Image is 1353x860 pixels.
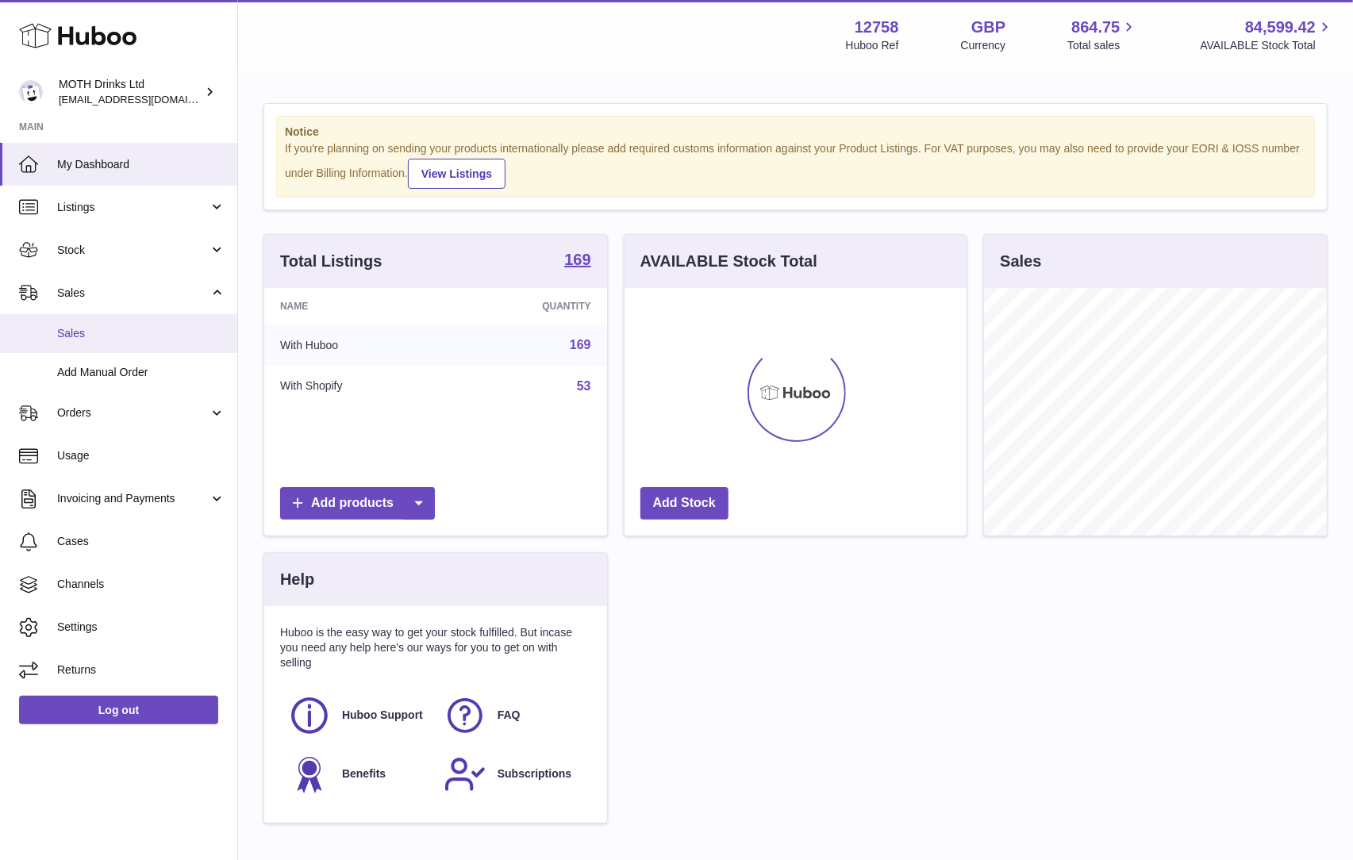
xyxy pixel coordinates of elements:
a: 864.75 Total sales [1067,17,1138,53]
span: Subscriptions [498,766,571,781]
span: Stock [57,243,209,258]
span: Cases [57,534,225,549]
div: Huboo Ref [846,38,899,53]
span: [EMAIL_ADDRESS][DOMAIN_NAME] [59,93,233,106]
a: 169 [570,338,591,351]
strong: Notice [285,125,1306,140]
strong: 169 [564,251,590,267]
span: Sales [57,286,209,301]
strong: 12758 [855,17,899,38]
a: Subscriptions [444,753,583,796]
a: Add Stock [640,487,728,520]
span: Orders [57,405,209,420]
div: MOTH Drinks Ltd [59,77,202,107]
h3: Help [280,569,314,590]
a: FAQ [444,694,583,737]
td: With Shopify [264,366,449,407]
span: Benefits [342,766,386,781]
span: Usage [57,448,225,463]
span: Total sales [1067,38,1138,53]
p: Huboo is the easy way to get your stock fulfilled. But incase you need any help here's our ways f... [280,625,591,670]
a: Add products [280,487,435,520]
div: If you're planning on sending your products internationally please add required customs informati... [285,141,1306,189]
a: View Listings [408,159,505,189]
td: With Huboo [264,324,449,366]
span: Settings [57,620,225,635]
h3: Sales [1000,251,1041,272]
span: Invoicing and Payments [57,491,209,506]
th: Name [264,288,449,324]
h3: Total Listings [280,251,382,272]
th: Quantity [449,288,607,324]
span: Returns [57,662,225,678]
span: 864.75 [1071,17,1120,38]
span: Listings [57,200,209,215]
a: Huboo Support [288,694,428,737]
span: Add Manual Order [57,365,225,380]
a: Benefits [288,753,428,796]
div: Currency [961,38,1006,53]
span: AVAILABLE Stock Total [1200,38,1334,53]
strong: GBP [971,17,1005,38]
span: Sales [57,326,225,341]
h3: AVAILABLE Stock Total [640,251,817,272]
a: 53 [577,379,591,393]
img: orders@mothdrinks.com [19,80,43,104]
span: 84,599.42 [1245,17,1316,38]
span: Channels [57,577,225,592]
span: Huboo Support [342,708,423,723]
span: My Dashboard [57,157,225,172]
a: Log out [19,696,218,724]
a: 84,599.42 AVAILABLE Stock Total [1200,17,1334,53]
span: FAQ [498,708,521,723]
a: 169 [564,251,590,271]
